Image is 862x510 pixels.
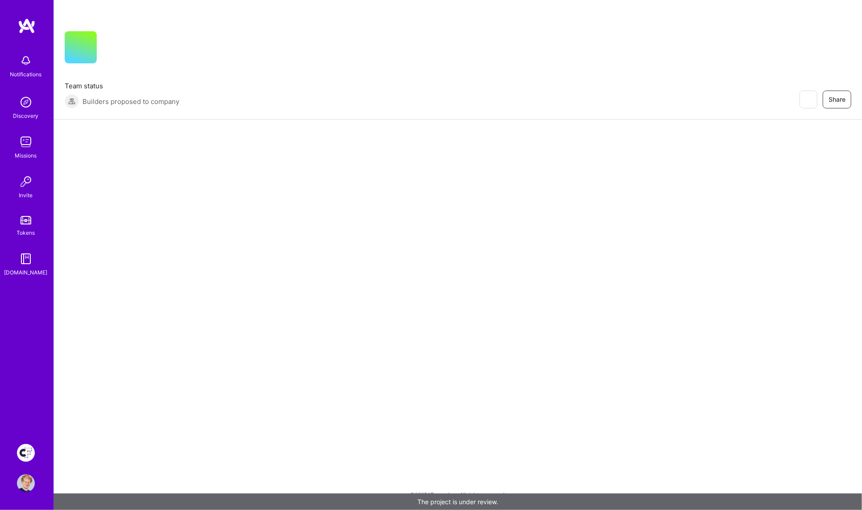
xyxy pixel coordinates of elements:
[17,93,35,111] img: discovery
[4,268,48,277] div: [DOMAIN_NAME]
[17,228,35,237] div: Tokens
[107,46,115,53] i: icon CompanyGray
[829,95,846,104] span: Share
[17,52,35,70] img: bell
[17,250,35,268] img: guide book
[10,70,42,79] div: Notifications
[15,151,37,160] div: Missions
[17,474,35,492] img: User Avatar
[82,97,179,106] span: Builders proposed to company
[21,216,31,224] img: tokens
[13,111,39,120] div: Discovery
[15,474,37,492] a: User Avatar
[823,91,851,108] button: Share
[65,94,79,108] img: Builders proposed to company
[65,81,179,91] span: Team status
[804,96,812,103] i: icon EyeClosed
[17,444,35,462] img: Creative Fabrica Project Team
[17,133,35,151] img: teamwork
[17,173,35,191] img: Invite
[18,18,36,34] img: logo
[54,493,862,510] div: The project is under review.
[19,191,33,200] div: Invite
[15,444,37,462] a: Creative Fabrica Project Team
